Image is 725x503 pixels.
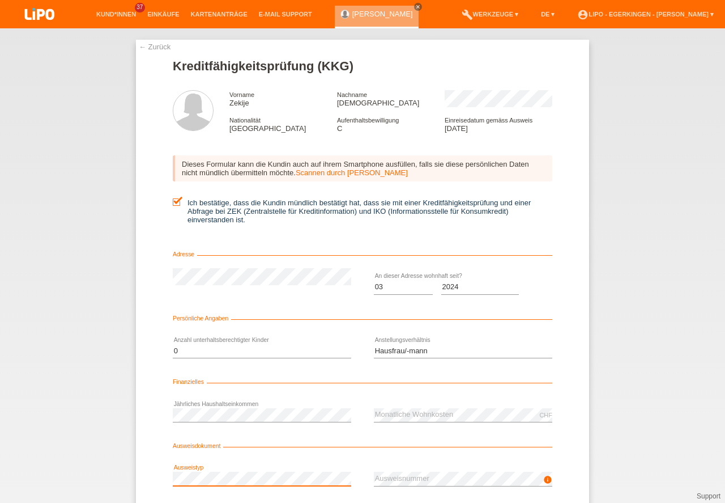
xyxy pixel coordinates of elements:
[415,4,421,10] i: close
[173,59,552,73] h1: Kreditfähigkeitsprüfung (KKG)
[539,412,552,419] div: CHF
[543,479,552,485] a: info
[173,379,207,385] span: Finanzielles
[173,155,552,181] div: Dieses Formular kann die Kundin auch auf ihrem Smartphone ausfüllen, falls sie diese persönlichen...
[296,168,408,177] a: Scannen durch [PERSON_NAME]
[229,90,337,107] div: Zekije
[337,90,445,107] div: [DEMOGRAPHIC_DATA]
[697,492,720,500] a: Support
[337,117,399,124] span: Aufenthaltsbewilligung
[337,91,367,98] span: Nachname
[253,11,318,18] a: E-Mail Support
[352,10,413,18] a: [PERSON_NAME]
[142,11,185,18] a: Einkäufe
[229,117,261,124] span: Nationalität
[337,116,445,133] div: C
[91,11,142,18] a: Kund*innen
[139,43,170,51] a: ← Zurück
[173,315,231,322] span: Persönliche Angaben
[456,11,524,18] a: buildWerkzeuge ▾
[173,198,552,224] label: Ich bestätige, dass die Kundin mündlich bestätigt hat, dass sie mit einer Kreditfähigkeitsprüfung...
[445,116,552,133] div: [DATE]
[173,251,197,257] span: Adresse
[229,116,337,133] div: [GEOGRAPHIC_DATA]
[535,11,560,18] a: DE ▾
[414,3,422,11] a: close
[543,475,552,484] i: info
[173,443,223,449] span: Ausweisdokument
[11,23,68,32] a: LIPO pay
[229,91,254,98] span: Vorname
[462,9,473,20] i: build
[185,11,253,18] a: Kartenanträge
[135,3,145,12] span: 37
[577,9,588,20] i: account_circle
[445,117,532,124] span: Einreisedatum gemäss Ausweis
[572,11,719,18] a: account_circleLIPO - Egerkingen - [PERSON_NAME] ▾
